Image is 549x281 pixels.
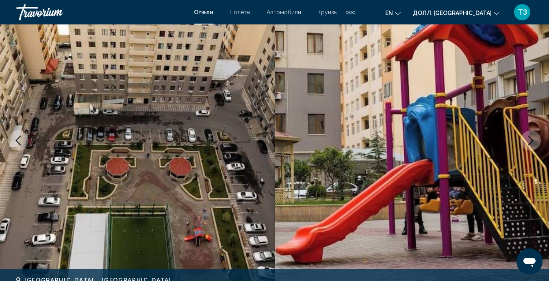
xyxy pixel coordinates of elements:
a: Автомобили [267,9,301,15]
button: Изменить язык [385,7,401,19]
iframe: Кнопка, открывающая окно обмена сообщениями; идёт разговор [516,248,542,274]
a: Отели [194,9,213,15]
ya-tr-span: Долл. [GEOGRAPHIC_DATA] [413,10,492,16]
button: Следующее изображение [521,130,541,151]
ya-tr-span: ТЗ [518,8,527,16]
button: Изменить валюту [413,7,499,19]
a: Круизы [317,9,338,15]
button: Дополнительные элементы навигации [346,6,355,19]
a: Полеты [230,9,250,15]
ya-tr-span: en [385,10,393,16]
a: Травориум [16,4,186,20]
button: Предыдущее изображение [8,130,28,151]
button: Пользовательское меню [512,4,533,21]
